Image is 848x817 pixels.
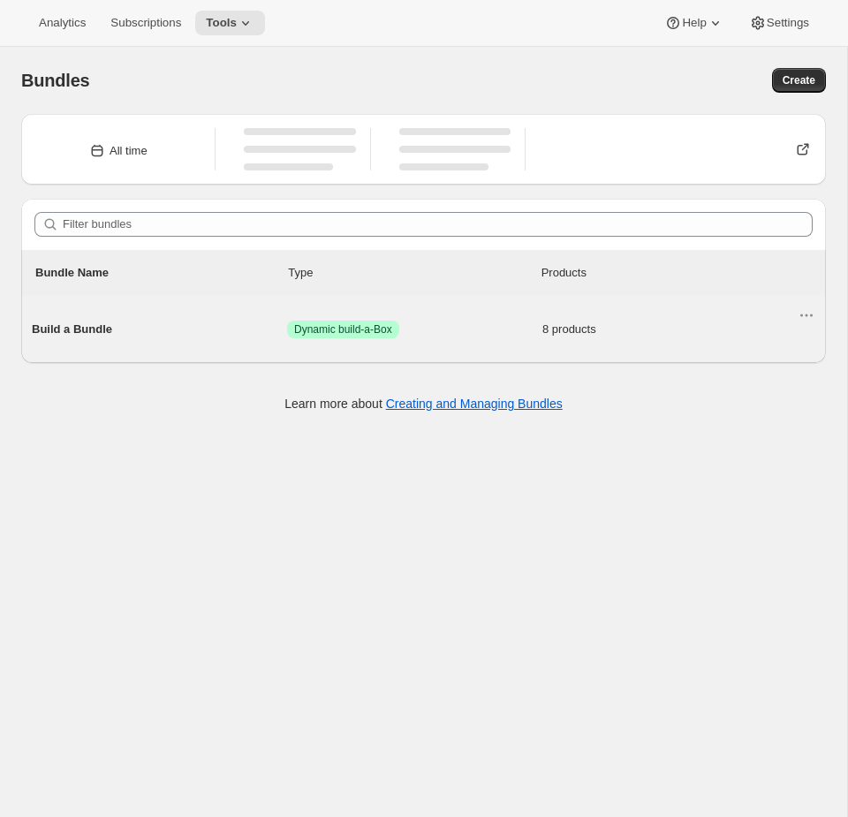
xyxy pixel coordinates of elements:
span: Tools [206,16,237,30]
button: Analytics [28,11,96,35]
div: Products [541,264,794,282]
span: Settings [767,16,809,30]
a: Creating and Managing Bundles [386,397,563,411]
span: Create [783,73,815,87]
div: Type [288,264,541,282]
span: 8 products [542,321,798,338]
span: Help [682,16,706,30]
p: Learn more about [284,395,562,412]
button: Subscriptions [100,11,192,35]
p: Bundle Name [35,264,288,282]
button: Actions for Build a Bundle [794,303,819,328]
button: Create [772,68,826,93]
span: Build a Bundle [32,321,287,338]
div: All time [110,142,148,160]
button: Tools [195,11,265,35]
span: Bundles [21,71,90,90]
button: Help [654,11,734,35]
span: Dynamic build-a-Box [294,322,392,337]
span: Subscriptions [110,16,181,30]
button: Settings [738,11,820,35]
input: Filter bundles [63,212,813,237]
span: Analytics [39,16,86,30]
